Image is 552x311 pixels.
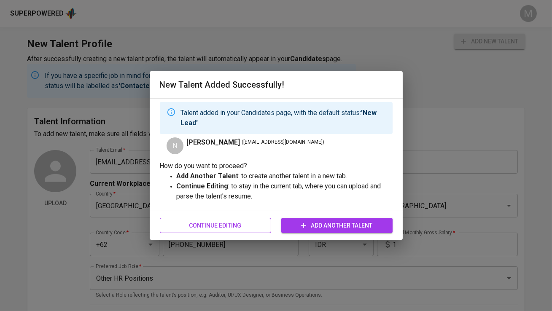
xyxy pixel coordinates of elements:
[167,137,183,154] div: N
[181,108,386,128] p: Talent added in your Candidates page, with the default status:
[160,218,271,233] button: Continue Editing
[242,138,325,147] span: ( [EMAIL_ADDRESS][DOMAIN_NAME] )
[177,182,229,190] strong: Continue Editing
[281,218,393,233] button: Add Another Talent
[160,161,393,171] p: How do you want to proceed?
[288,220,386,231] span: Add Another Talent
[187,137,240,147] span: [PERSON_NAME]
[167,220,264,231] span: Continue Editing
[160,78,393,91] h6: New Talent Added Successfully!
[181,109,377,127] strong: 'New Lead'
[177,172,239,180] strong: Add Another Talent
[177,171,393,181] p: : to create another talent in a new tab.
[177,181,393,201] p: : to stay in the current tab, where you can upload and parse the talent's resume.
